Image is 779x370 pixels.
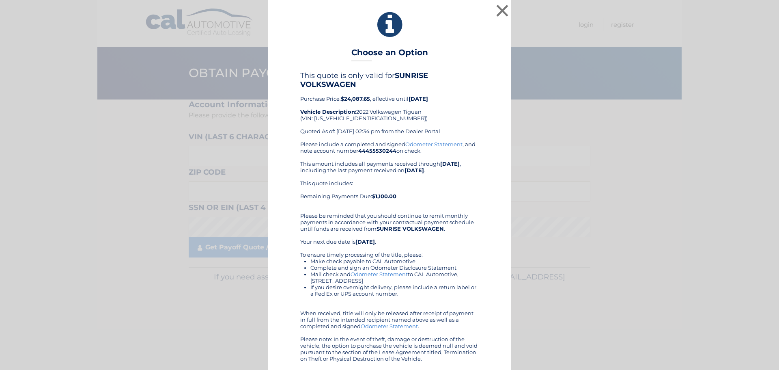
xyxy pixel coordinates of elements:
b: [DATE] [409,95,428,102]
b: [DATE] [405,167,424,173]
h4: This quote is only valid for [300,71,479,89]
li: If you desire overnight delivery, please include a return label or a Fed Ex or UPS account number. [310,284,479,297]
button: × [494,2,510,19]
b: 44455530244 [358,147,396,154]
div: Purchase Price: , effective until 2022 Volkswagen Tiguan (VIN: [US_VEHICLE_IDENTIFICATION_NUMBER]... [300,71,479,141]
b: [DATE] [355,238,375,245]
h3: Choose an Option [351,48,428,62]
a: Odometer Statement [405,141,463,147]
b: $24,087.65 [341,95,370,102]
a: Odometer Statement [351,271,408,277]
b: SUNRISE VOLKSWAGEN [377,225,444,232]
b: SUNRISE VOLKSWAGEN [300,71,428,89]
b: [DATE] [440,160,460,167]
li: Complete and sign an Odometer Disclosure Statement [310,264,479,271]
a: Odometer Statement [361,323,418,329]
div: Please include a completed and signed , and note account number on check. This amount includes al... [300,141,479,362]
li: Mail check and to CAL Automotive, [STREET_ADDRESS] [310,271,479,284]
strong: Vehicle Description: [300,108,356,115]
div: This quote includes: Remaining Payments Due: [300,180,479,206]
li: Make check payable to CAL Automotive [310,258,479,264]
b: $1,100.00 [372,193,396,199]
